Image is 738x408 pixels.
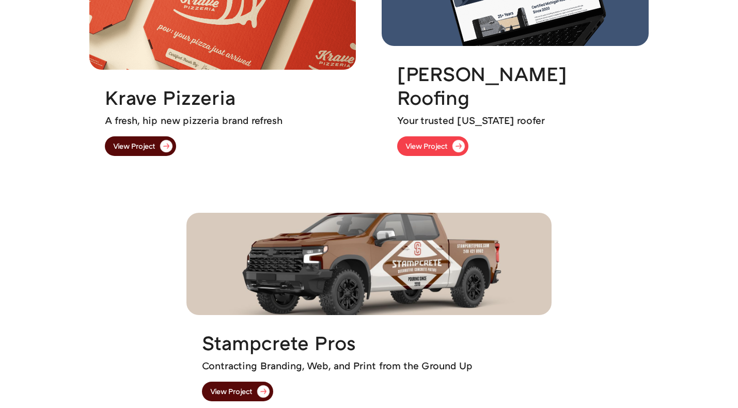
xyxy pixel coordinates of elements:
p: A fresh, hip new pizzeria brand refresh [105,113,282,128]
a: View Project [397,136,468,156]
h2: Stampcrete Pros [202,331,356,354]
div: View Project [210,388,253,395]
a: View Project [202,382,273,401]
a: View Project [105,136,176,156]
p: Contracting Branding, Web, and Print from the Ground Up [202,358,473,373]
h2: Krave Pizzeria [105,85,235,109]
div: View Project [113,143,155,150]
p: Your trusted [US_STATE] roofer [397,113,545,128]
h2: [PERSON_NAME] Roofing [397,61,633,109]
div: View Project [405,143,448,150]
